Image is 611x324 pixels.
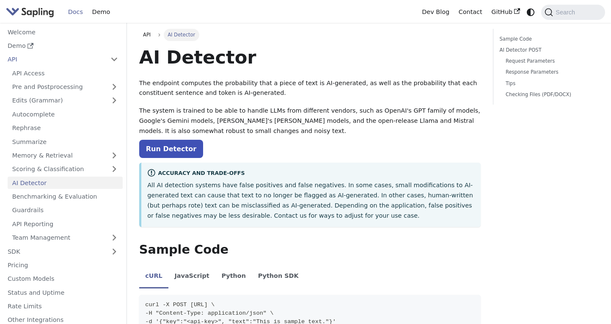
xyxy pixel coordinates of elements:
[139,29,155,41] a: API
[139,29,481,41] nav: Breadcrumbs
[500,46,596,54] a: AI Detector POST
[6,6,54,18] img: Sapling.ai
[3,300,123,313] a: Rate Limits
[139,78,481,99] p: The endpoint computes the probability that a piece of text is AI-generated, as well as the probab...
[3,245,106,258] a: SDK
[525,6,537,18] button: Switch between dark and light mode (currently system mode)
[506,91,593,99] a: Checking Files (PDF/DOCX)
[454,6,487,19] a: Contact
[541,5,605,20] button: Search (Command+K)
[145,302,215,308] span: curl -X POST [URL] \
[8,204,123,216] a: Guardrails
[215,265,252,289] li: Python
[139,140,203,158] a: Run Detector
[3,26,123,38] a: Welcome
[500,35,596,43] a: Sample Code
[8,136,123,148] a: Summarize
[3,40,123,52] a: Demo
[8,232,123,244] a: Team Management
[139,106,481,136] p: The system is trained to be able to handle LLMs from different vendors, such as OpenAI's GPT fami...
[8,122,123,134] a: Rephrase
[168,265,215,289] li: JavaScript
[139,265,168,289] li: cURL
[506,68,593,76] a: Response Parameters
[3,53,106,66] a: API
[3,286,123,299] a: Status and Uptime
[8,94,123,107] a: Edits (Grammar)
[506,80,593,88] a: Tips
[8,177,123,189] a: AI Detector
[147,169,475,179] div: Accuracy and Trade-offs
[145,310,273,316] span: -H "Content-Type: application/json" \
[143,32,151,38] span: API
[252,265,305,289] li: Python SDK
[106,245,123,258] button: Expand sidebar category 'SDK'
[63,6,88,19] a: Docs
[139,46,481,69] h1: AI Detector
[8,108,123,120] a: Autocomplete
[6,6,57,18] a: Sapling.aiSapling.ai
[88,6,115,19] a: Demo
[553,9,580,16] span: Search
[164,29,199,41] span: AI Detector
[8,163,123,175] a: Scoring & Classification
[147,180,475,221] p: All AI detection systems have false positives and false negatives. In some cases, small modificat...
[487,6,524,19] a: GitHub
[3,273,123,285] a: Custom Models
[8,150,123,162] a: Memory & Retrieval
[417,6,454,19] a: Dev Blog
[8,191,123,203] a: Benchmarking & Evaluation
[8,67,123,79] a: API Access
[8,81,123,93] a: Pre and Postprocessing
[8,218,123,230] a: API Reporting
[3,259,123,271] a: Pricing
[506,57,593,65] a: Request Parameters
[139,242,481,258] h2: Sample Code
[106,53,123,66] button: Collapse sidebar category 'API'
